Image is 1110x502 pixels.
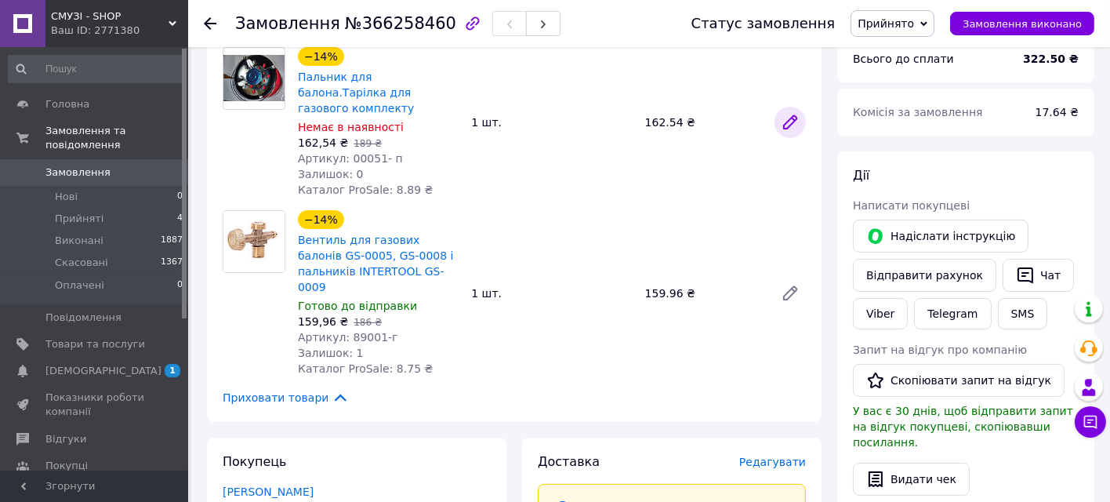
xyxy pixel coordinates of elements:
[298,184,433,196] span: Каталог ProSale: 8.89 ₴
[45,391,145,419] span: Показники роботи компанії
[354,138,382,149] span: 189 ₴
[55,256,108,270] span: Скасовані
[298,136,348,149] span: 162,54 ₴
[1036,106,1079,118] span: 17.64 ₴
[691,16,836,31] div: Статус замовлення
[298,234,454,293] a: Вентиль для газових балонів GS-0005, GS-0008 і пальників INTERTOOL GS-0009
[223,211,285,272] img: Вентиль для газових балонів GS-0005, GS-0008 і пальників INTERTOOL GS-0009
[298,315,348,328] span: 159,96 ₴
[298,300,417,312] span: Готово до відправки
[45,364,161,378] span: [DEMOGRAPHIC_DATA]
[1003,259,1074,292] button: Чат
[45,311,122,325] span: Повідомлення
[914,298,991,329] a: Telegram
[853,259,996,292] button: Відправити рахунок
[298,47,344,66] div: −14%
[223,486,314,498] a: [PERSON_NAME]
[55,190,78,204] span: Нові
[298,362,433,375] span: Каталог ProSale: 8.75 ₴
[51,9,169,24] span: СМУЗІ - SHOP
[298,121,404,133] span: Немає в наявності
[858,17,914,30] span: Прийнято
[354,317,382,328] span: 186 ₴
[739,456,806,468] span: Редагувати
[853,168,869,183] span: Дії
[298,152,403,165] span: Артикул: 00051- п
[774,278,806,309] a: Редагувати
[853,463,970,496] button: Видати чек
[223,389,349,406] span: Приховати товари
[177,278,183,293] span: 0
[950,12,1094,35] button: Замовлення виконано
[465,282,638,304] div: 1 шт.
[177,212,183,226] span: 4
[45,166,111,180] span: Замовлення
[45,459,88,473] span: Покупці
[51,24,188,38] div: Ваш ID: 2771380
[639,282,768,304] div: 159.96 ₴
[853,220,1028,253] button: Надіслати інструкцію
[223,55,285,101] img: Пальник для балона.Тарілка для газового комплекту
[1075,406,1106,438] button: Чат з покупцем
[639,111,768,133] div: 162.54 ₴
[165,364,180,377] span: 1
[465,111,638,133] div: 1 шт.
[963,18,1082,30] span: Замовлення виконано
[853,106,983,118] span: Комісія за замовлення
[853,53,954,65] span: Всього до сплати
[177,190,183,204] span: 0
[55,278,104,293] span: Оплачені
[298,210,344,229] div: −14%
[774,107,806,138] a: Редагувати
[8,55,184,83] input: Пошук
[298,347,364,359] span: Залишок: 1
[55,234,103,248] span: Виконані
[55,212,103,226] span: Прийняті
[298,71,414,115] a: Пальник для балона.Тарілка для газового комплекту
[298,168,364,180] span: Залишок: 0
[853,298,908,329] a: Viber
[45,124,188,152] span: Замовлення та повідомлення
[235,14,340,33] span: Замовлення
[853,405,1073,449] span: У вас є 30 днів, щоб відправити запит на відгук покупцеві, скопіювавши посилання.
[345,14,456,33] span: №366258460
[853,344,1027,356] span: Запит на відгук про компанію
[538,454,600,469] span: Доставка
[223,454,287,469] span: Покупець
[853,199,970,212] span: Написати покупцеві
[161,234,183,248] span: 1887
[45,97,89,111] span: Головна
[204,16,216,31] div: Повернутися назад
[161,256,183,270] span: 1367
[45,337,145,351] span: Товари та послуги
[1023,53,1079,65] b: 322.50 ₴
[998,298,1048,329] button: SMS
[45,432,86,446] span: Відгуки
[298,331,398,344] span: Артикул: 89001-г
[853,364,1065,397] button: Скопіювати запит на відгук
